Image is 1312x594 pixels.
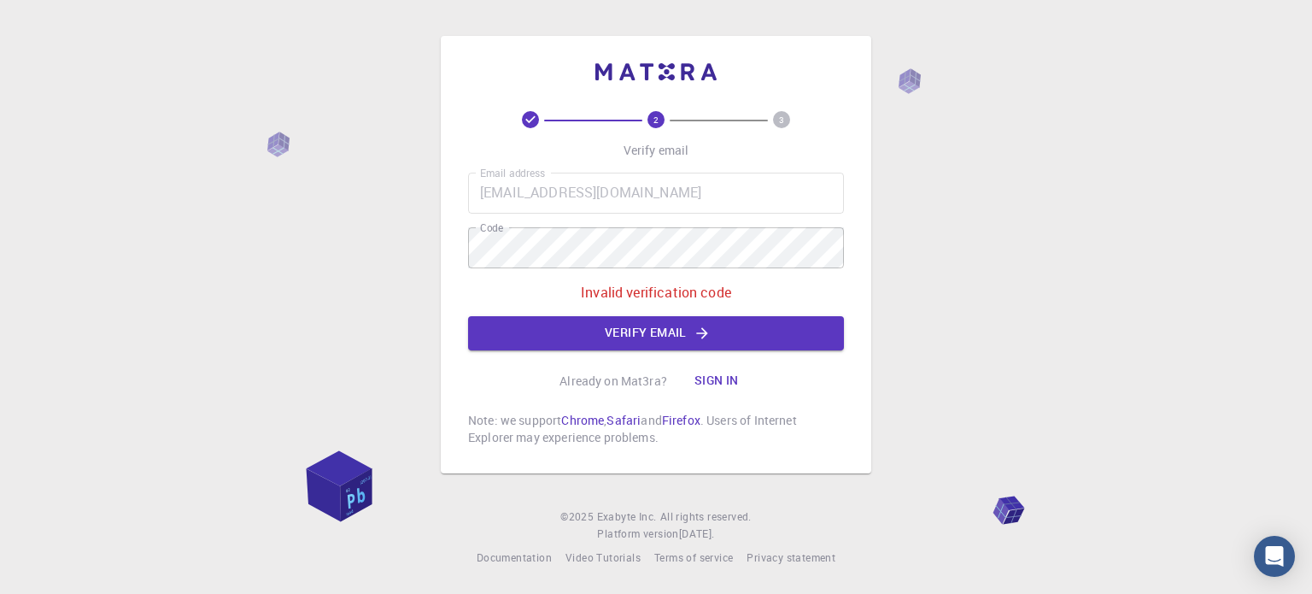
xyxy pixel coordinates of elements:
[477,550,552,564] span: Documentation
[559,373,667,390] p: Already on Mat3ra?
[581,282,731,303] p: Invalid verification code
[654,550,733,564] span: Terms of service
[779,114,784,126] text: 3
[561,412,604,428] a: Chrome
[662,412,700,428] a: Firefox
[468,412,844,446] p: Note: we support , and . Users of Internet Explorer may experience problems.
[679,526,715,543] a: [DATE].
[597,509,657,523] span: Exabyte Inc.
[606,412,641,428] a: Safari
[597,509,657,526] a: Exabyte Inc.
[565,550,641,564] span: Video Tutorials
[679,526,715,540] span: [DATE] .
[468,316,844,350] button: Verify email
[480,166,545,180] label: Email address
[654,550,733,567] a: Terms of service
[565,550,641,567] a: Video Tutorials
[747,550,835,567] a: Privacy statement
[1254,536,1295,577] div: Open Intercom Messenger
[653,114,659,126] text: 2
[624,142,689,159] p: Verify email
[660,509,752,526] span: All rights reserved.
[747,550,835,564] span: Privacy statement
[597,526,678,543] span: Platform version
[681,364,753,398] button: Sign in
[477,550,552,567] a: Documentation
[480,221,503,235] label: Code
[560,509,596,526] span: © 2025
